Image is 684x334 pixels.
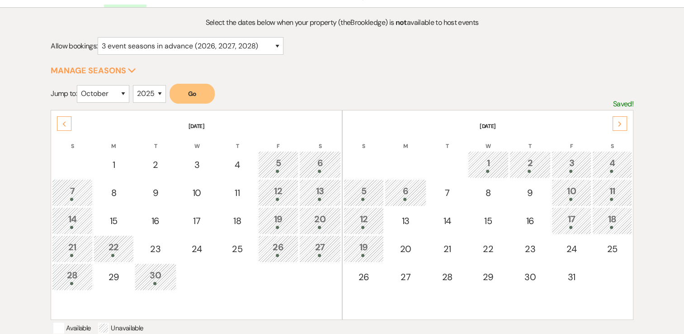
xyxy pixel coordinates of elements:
[473,242,504,256] div: 22
[99,240,129,257] div: 22
[349,240,379,257] div: 19
[468,131,509,150] th: W
[99,270,129,284] div: 29
[304,184,336,201] div: 13
[263,212,293,229] div: 19
[222,214,252,228] div: 18
[263,184,293,201] div: 12
[51,89,77,98] span: Jump to:
[57,268,87,285] div: 28
[182,242,212,256] div: 24
[99,214,129,228] div: 15
[299,131,341,150] th: S
[557,184,586,201] div: 10
[222,242,252,256] div: 25
[597,156,627,173] div: 4
[51,67,136,75] button: Manage Seasons
[597,242,627,256] div: 25
[557,242,586,256] div: 24
[514,214,546,228] div: 16
[53,323,91,334] p: Available
[592,131,632,150] th: S
[123,17,561,29] p: Select the dates below when your property (the Brookledge ) is available to host events
[304,156,336,173] div: 6
[170,84,215,104] button: Go
[427,131,467,150] th: T
[217,131,257,150] th: T
[140,268,171,285] div: 30
[304,212,336,229] div: 20
[432,242,462,256] div: 21
[349,212,379,229] div: 12
[432,270,462,284] div: 28
[613,98,633,110] p: Saved!
[473,270,504,284] div: 29
[390,242,421,256] div: 20
[390,184,421,201] div: 6
[557,156,586,173] div: 3
[140,186,171,200] div: 9
[140,158,171,172] div: 2
[344,131,384,150] th: S
[349,184,379,201] div: 5
[99,186,129,200] div: 8
[390,270,421,284] div: 27
[473,214,504,228] div: 15
[222,158,252,172] div: 4
[263,240,293,257] div: 26
[557,270,586,284] div: 31
[473,156,504,173] div: 1
[514,270,546,284] div: 30
[57,212,87,229] div: 14
[432,186,462,200] div: 7
[258,131,298,150] th: F
[385,131,426,150] th: M
[182,186,212,200] div: 10
[344,111,632,130] th: [DATE]
[135,131,176,150] th: T
[51,41,97,51] span: Allow bookings:
[557,212,586,229] div: 17
[98,323,143,334] p: Unavailable
[349,270,379,284] div: 26
[222,186,252,200] div: 11
[473,186,504,200] div: 8
[263,156,293,173] div: 5
[304,240,336,257] div: 27
[514,186,546,200] div: 9
[514,242,546,256] div: 23
[432,214,462,228] div: 14
[552,131,591,150] th: F
[94,131,134,150] th: M
[57,240,87,257] div: 21
[396,18,407,27] strong: not
[509,131,551,150] th: T
[597,212,627,229] div: 18
[140,214,171,228] div: 16
[182,214,212,228] div: 17
[177,131,217,150] th: W
[182,158,212,172] div: 3
[52,111,340,130] th: [DATE]
[140,242,171,256] div: 23
[52,131,92,150] th: S
[99,158,129,172] div: 1
[514,156,546,173] div: 2
[57,184,87,201] div: 7
[597,184,627,201] div: 11
[390,214,421,228] div: 13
